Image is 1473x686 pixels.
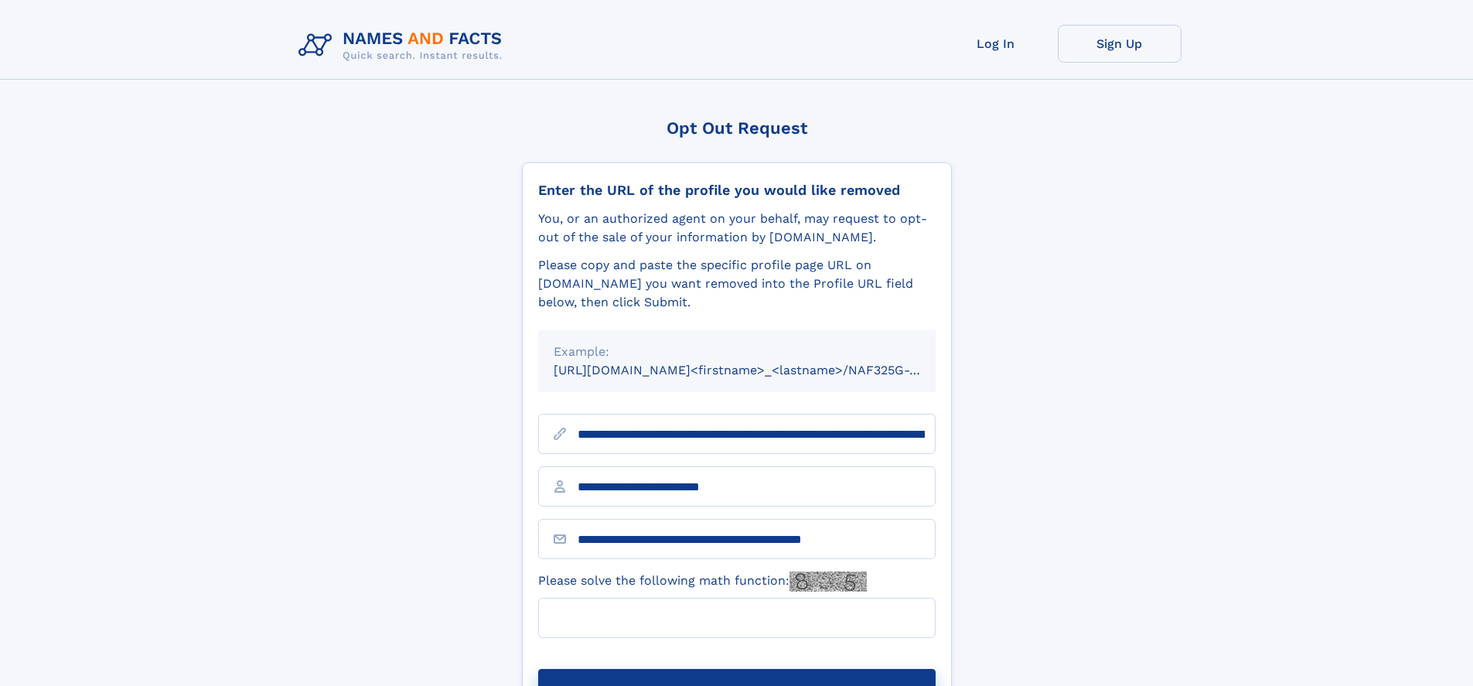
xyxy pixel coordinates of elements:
div: You, or an authorized agent on your behalf, may request to opt-out of the sale of your informatio... [538,210,936,247]
a: Log In [934,25,1058,63]
div: Please copy and paste the specific profile page URL on [DOMAIN_NAME] you want removed into the Pr... [538,256,936,312]
div: Opt Out Request [522,118,952,138]
small: [URL][DOMAIN_NAME]<firstname>_<lastname>/NAF325G-xxxxxxxx [554,363,965,377]
div: Example: [554,343,920,361]
a: Sign Up [1058,25,1181,63]
label: Please solve the following math function: [538,572,867,592]
img: Logo Names and Facts [292,25,515,67]
div: Enter the URL of the profile you would like removed [538,182,936,199]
